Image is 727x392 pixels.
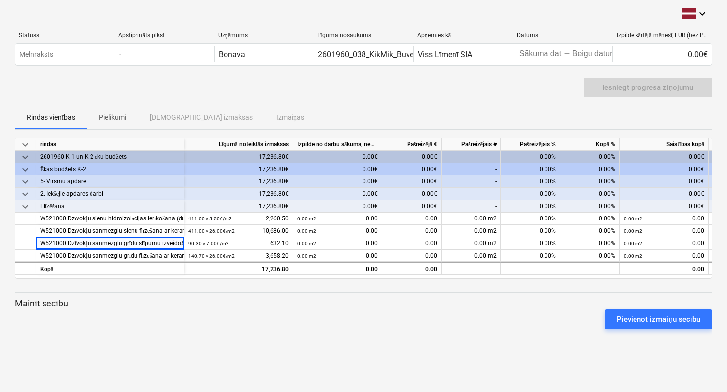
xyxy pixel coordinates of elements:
div: 0.00% [501,175,560,188]
div: 0.00€ [612,46,712,62]
div: 0.00% [501,200,560,213]
div: 0.00% [501,213,560,225]
input: Beigu datums [570,47,617,61]
div: - [442,175,501,188]
div: Apņemies kā [417,32,509,39]
div: 0.00 m2 [442,225,501,237]
div: 0.00 [382,213,442,225]
div: 0.00 [624,237,704,250]
div: 0.00 [624,250,704,262]
div: Viss Līmenī SIA [418,50,473,59]
button: Pievienot izmaiņu secību [605,309,712,329]
div: 0.00€ [293,163,382,175]
div: 0.00€ [382,188,442,200]
div: 0.00€ [620,151,709,163]
div: 0.00€ [620,175,709,188]
div: W521000 Dzīvokļu sanmezglu sienu flīzēšana ar keramikas flīzēm(darbs) [40,225,180,237]
div: 0.00 [297,237,378,250]
div: 0.00% [560,225,620,237]
small: 90.30 × 7.00€ / m2 [188,241,229,246]
div: 0.00€ [620,163,709,175]
div: 0.00% [560,200,620,213]
div: - [442,188,501,200]
small: 0.00 m2 [297,253,316,259]
div: Pievienot izmaiņu secību [617,313,700,326]
div: - [442,151,501,163]
div: 17,236.80 [188,263,289,276]
div: 0.00 [297,263,378,276]
div: 0.00€ [382,200,442,213]
div: 0.00 [620,262,709,275]
small: 0.00 m2 [297,241,316,246]
small: 0.00 m2 [624,253,642,259]
div: 0.00% [501,250,560,262]
i: keyboard_arrow_down [696,8,708,20]
div: Izpilde kārtējā mēnesī, EUR (bez PVN) [617,32,708,39]
div: Uzņēmums [218,32,310,39]
div: - [564,51,570,57]
div: 0.00€ [293,188,382,200]
div: 17,236.80€ [184,200,293,213]
div: Datums [517,32,608,39]
div: 0.00% [560,163,620,175]
small: 0.00 m2 [624,241,642,246]
div: Ēkas budžets K-2 [40,163,180,175]
div: Kopā % [560,138,620,151]
div: Pašreizējais % [501,138,560,151]
span: keyboard_arrow_down [19,201,31,213]
div: 0.00 [382,262,442,275]
small: 411.00 × 5.50€ / m2 [188,216,232,221]
small: 0.00 m2 [624,216,642,221]
small: 0.00 m2 [624,228,642,234]
span: keyboard_arrow_down [19,176,31,188]
div: Apstiprināts plkst [118,32,210,39]
div: Līguma nosaukums [318,32,409,39]
input: Sākuma datums [517,47,564,61]
div: W521000 Dzīvokļu sanmezglu grīdu slīpumu izveidošana un hidroizolācijas ierīkošana(darbs) [40,237,180,250]
div: 10,686.00 [188,225,289,237]
div: W521000 Dzīvokļu sienu hidroizolācijas ierīkošana (dušas zonās)(darbs) [40,213,180,225]
div: 0.00 [624,213,704,225]
div: Bonava [219,50,245,59]
p: Mainīt secību [15,298,712,309]
div: 5- Virsmu apdare [40,175,180,188]
div: 632.10 [188,237,289,250]
span: keyboard_arrow_down [19,151,31,163]
p: Melnraksts [19,49,53,60]
div: Saistības kopā [620,138,709,151]
div: 2. Iekšējie apdares darbi [40,188,180,200]
small: 0.00 m2 [297,228,316,234]
div: Izpilde no darbu sākuma, neskaitot kārtējā mēneša izpildi [293,138,382,151]
div: 0.00€ [293,151,382,163]
div: - [442,200,501,213]
div: Kopā [36,262,184,275]
div: - [442,163,501,175]
div: 0.00% [501,151,560,163]
div: 0.00% [560,151,620,163]
div: 0.00 m2 [442,237,501,250]
div: 0.00€ [382,163,442,175]
div: 0.00€ [382,151,442,163]
div: 17,236.80€ [184,175,293,188]
div: 0.00% [560,188,620,200]
div: 2601960_038_KikMik_Buve_SIA_20250912_Ligums_apdares_darbi_2025-2_T25_2k.pdf [318,50,622,59]
div: 17,236.80€ [184,188,293,200]
div: 0.00% [501,188,560,200]
div: 0.00 [297,250,378,262]
div: 0.00% [560,213,620,225]
div: 0.00€ [382,175,442,188]
div: 0.00€ [620,188,709,200]
div: Statuss [19,32,110,39]
div: Pašreizējais # [442,138,501,151]
div: 17,236.80€ [184,151,293,163]
div: 0.00% [560,237,620,250]
small: 140.70 × 26.00€ / m2 [188,253,235,259]
span: keyboard_arrow_down [19,139,31,151]
div: 0.00 [382,225,442,237]
div: - [119,50,121,59]
p: Rindas vienības [27,112,75,123]
div: 0.00% [501,237,560,250]
div: 0.00€ [293,200,382,213]
div: 0.00 [297,213,378,225]
div: rindas [36,138,184,151]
